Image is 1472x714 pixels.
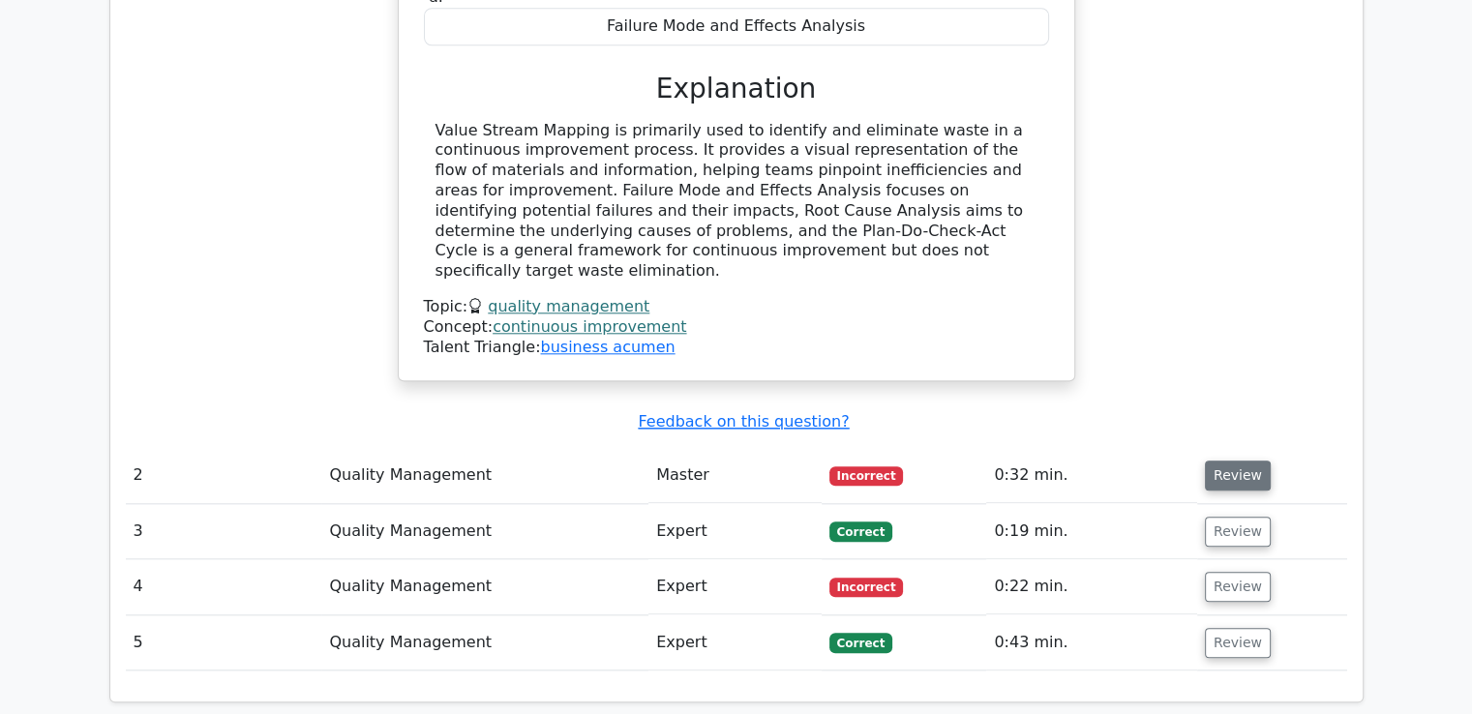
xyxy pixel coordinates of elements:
span: Correct [829,521,892,541]
button: Review [1205,572,1271,602]
span: Correct [829,633,892,652]
div: Failure Mode and Effects Analysis [424,8,1049,45]
span: Incorrect [829,578,904,597]
td: Master [648,448,821,503]
td: 0:43 min. [986,615,1197,670]
div: Concept: [424,317,1049,338]
button: Review [1205,628,1271,658]
td: 2 [126,448,322,503]
td: Quality Management [321,448,648,503]
td: 0:19 min. [986,504,1197,559]
td: Quality Management [321,615,648,670]
a: continuous improvement [493,317,686,336]
td: 0:22 min. [986,559,1197,614]
td: 4 [126,559,322,614]
td: Expert [648,504,821,559]
button: Review [1205,461,1271,491]
td: Expert [648,559,821,614]
td: 5 [126,615,322,670]
a: business acumen [540,338,675,356]
td: Quality Management [321,504,648,559]
div: Talent Triangle: [424,297,1049,357]
td: Quality Management [321,559,648,614]
a: quality management [488,297,649,315]
td: 3 [126,504,322,559]
h3: Explanation [436,73,1037,105]
button: Review [1205,517,1271,547]
td: 0:32 min. [986,448,1197,503]
td: Expert [648,615,821,670]
a: Feedback on this question? [638,412,849,431]
span: Incorrect [829,466,904,486]
div: Topic: [424,297,1049,317]
div: Value Stream Mapping is primarily used to identify and eliminate waste in a continuous improvemen... [436,121,1037,282]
